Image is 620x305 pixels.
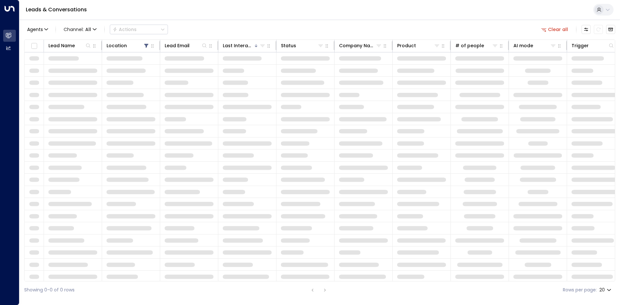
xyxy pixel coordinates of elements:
[594,25,603,34] span: Refresh
[165,42,190,49] div: Lead Email
[308,286,329,294] nav: pagination navigation
[606,25,615,34] button: Archived Leads
[582,25,591,34] button: Customize
[27,27,43,32] span: Agents
[397,42,440,49] div: Product
[24,287,75,293] div: Showing 0-0 of 0 rows
[24,25,50,34] button: Agents
[397,42,416,49] div: Product
[513,42,533,49] div: AI mode
[61,25,99,34] span: Channel:
[113,27,137,32] div: Actions
[61,25,99,34] button: Channel:All
[110,25,168,34] button: Actions
[539,25,571,34] button: Clear all
[223,42,253,49] div: Last Interacted
[48,42,91,49] div: Lead Name
[26,6,87,13] a: Leads & Conversations
[513,42,556,49] div: AI mode
[223,42,266,49] div: Last Interacted
[563,287,597,293] label: Rows per page:
[48,42,75,49] div: Lead Name
[339,42,376,49] div: Company Name
[107,42,150,49] div: Location
[455,42,498,49] div: # of people
[339,42,382,49] div: Company Name
[107,42,127,49] div: Location
[572,42,615,49] div: Trigger
[110,25,168,34] div: Button group with a nested menu
[281,42,324,49] div: Status
[455,42,484,49] div: # of people
[599,285,613,295] div: 20
[85,27,91,32] span: All
[572,42,589,49] div: Trigger
[165,42,208,49] div: Lead Email
[281,42,296,49] div: Status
